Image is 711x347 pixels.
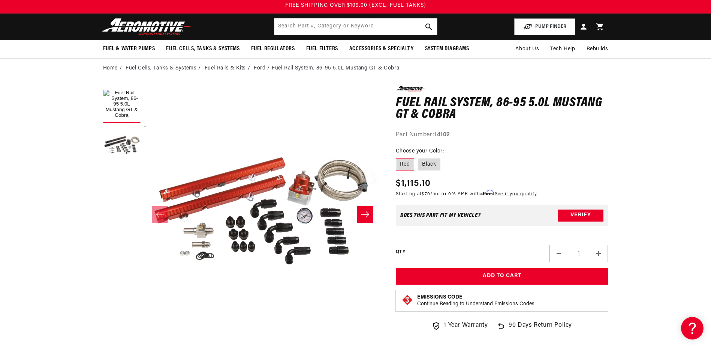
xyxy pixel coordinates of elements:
[509,321,572,338] span: 90 Days Return Policy
[421,18,437,35] button: search button
[160,40,245,58] summary: Fuel Cells, Tanks & Systems
[166,45,239,53] span: Fuel Cells, Tanks & Systems
[103,86,141,123] button: Load image 1 in gallery view
[587,45,608,53] span: Rebuilds
[480,190,494,196] span: Affirm
[400,213,481,219] div: Does This part fit My vehicle?
[581,40,614,58] summary: Rebuilds
[103,64,118,72] a: Home
[396,249,405,255] label: QTY
[497,321,572,338] a: 90 Days Return Policy
[97,40,161,58] summary: Fuel & Water Pumps
[357,206,373,223] button: Slide right
[417,294,534,308] button: Emissions CodeContinue Reading to Understand Emissions Codes
[510,40,545,58] a: About Us
[344,40,419,58] summary: Accessories & Specialty
[103,86,381,343] media-gallery: Gallery Viewer
[205,64,246,72] a: Fuel Rails & Kits
[550,45,575,53] span: Tech Help
[396,158,414,170] label: Red
[152,206,168,223] button: Slide left
[349,45,414,53] span: Accessories & Specialty
[558,210,603,222] button: Verify
[396,130,608,140] div: Part Number:
[514,18,575,35] button: PUMP FINDER
[418,158,440,170] label: Black
[396,97,608,121] h1: Fuel Rail System, 86-95 5.0L Mustang GT & Cobra
[100,18,194,36] img: Aeromotive
[425,45,469,53] span: System Diagrams
[274,18,437,35] input: Search by Part Number, Category or Keyword
[306,45,338,53] span: Fuel Filters
[401,294,413,306] img: Emissions code
[251,45,295,53] span: Fuel Regulators
[301,40,344,58] summary: Fuel Filters
[545,40,581,58] summary: Tech Help
[254,64,265,72] a: Ford
[103,127,141,164] button: Load image 2 in gallery view
[245,40,301,58] summary: Fuel Regulators
[422,192,430,196] span: $70
[444,321,488,330] span: 1 Year Warranty
[432,321,488,330] a: 1 Year Warranty
[396,177,431,190] span: $1,115.10
[126,64,203,72] li: Fuel Cells, Tanks & Systems
[272,64,399,72] li: Fuel Rail System, 86-95 5.0L Mustang GT & Cobra
[495,192,537,196] a: See if you qualify - Learn more about Affirm Financing (opens in modal)
[515,46,539,52] span: About Us
[285,3,426,8] span: FREE SHIPPING OVER $109.00 (EXCL. FUEL TANKS)
[396,190,537,198] p: Starting at /mo or 0% APR with .
[396,268,608,285] button: Add to Cart
[417,294,463,300] strong: Emissions Code
[434,132,450,138] strong: 14102
[103,45,155,53] span: Fuel & Water Pumps
[396,147,445,155] legend: Choose your Color:
[419,40,475,58] summary: System Diagrams
[417,301,534,308] p: Continue Reading to Understand Emissions Codes
[103,64,608,72] nav: breadcrumbs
